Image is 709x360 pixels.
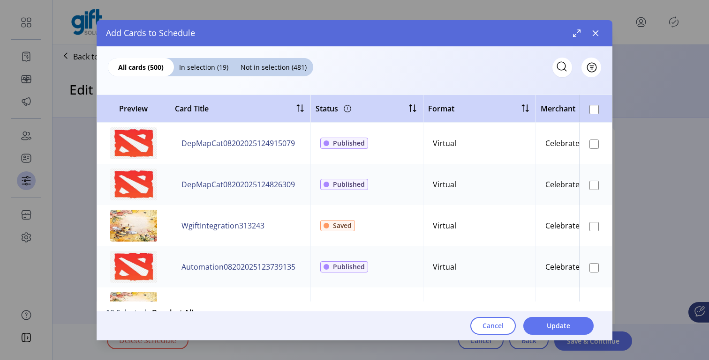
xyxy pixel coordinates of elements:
[181,138,295,149] span: DepMapCat08202025124915079
[234,58,313,76] div: Not in selection (481)
[152,307,193,318] button: Deselect All
[180,259,297,274] button: Automation08202025123739135
[433,138,456,149] div: Virtual
[547,321,570,331] span: Update
[569,26,584,41] button: Maximize
[333,179,365,189] span: Published
[181,261,295,272] span: Automation08202025123739135
[545,261,607,272] div: Celebrate Brands
[581,58,601,77] button: Filter Button
[483,321,504,331] span: Cancel
[180,177,297,192] button: DepMapCat08202025124826309
[108,62,174,72] span: All cards (500)
[333,220,352,230] span: Saved
[180,218,266,233] button: WgiftIntegration313243
[180,136,297,151] button: DepMapCat08202025124915079
[108,58,174,76] div: All cards (500)
[110,292,157,324] img: preview
[333,262,365,272] span: Published
[180,301,308,316] button: CatalogUpdate08232025090806117
[433,220,456,231] div: Virtual
[234,62,313,72] span: Not in selection (481)
[316,101,353,116] div: Status
[333,138,365,148] span: Published
[433,179,456,190] div: Virtual
[433,261,456,272] div: Virtual
[175,103,209,114] span: Card Title
[174,58,234,76] div: In selection (19)
[545,220,607,231] div: Celebrate Brands
[174,62,234,72] span: In selection (19)
[110,251,157,283] img: preview
[428,103,454,114] span: Format
[106,27,195,39] span: Add Cards to Schedule
[110,127,157,159] img: preview
[470,317,516,335] button: Cancel
[545,138,607,149] div: Celebrate Brands
[106,307,146,317] span: 19 Selected
[110,169,157,200] img: preview
[181,220,264,231] span: WgiftIntegration313243
[541,103,575,114] span: Merchant
[523,317,594,335] button: Update
[181,179,295,190] span: DepMapCat08202025124826309
[545,179,607,190] div: Celebrate Brands
[102,103,165,114] span: Preview
[110,210,157,242] img: preview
